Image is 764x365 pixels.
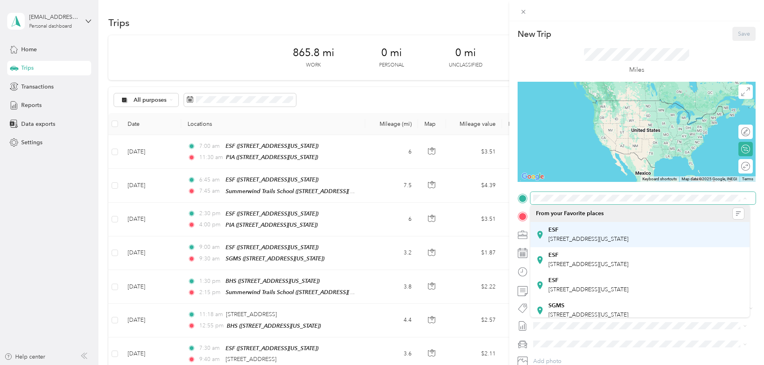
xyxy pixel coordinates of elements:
[548,277,558,284] strong: ESF
[548,261,628,268] span: [STREET_ADDRESS][US_STATE]
[548,226,558,234] strong: ESF
[548,286,628,293] span: [STREET_ADDRESS][US_STATE]
[536,210,604,217] span: From your Favorite places
[642,176,677,182] button: Keyboard shortcuts
[682,177,737,181] span: Map data ©2025 Google, INEGI
[520,171,546,182] a: Open this area in Google Maps (opens a new window)
[548,311,628,318] span: [STREET_ADDRESS][US_STATE]
[548,236,628,242] span: [STREET_ADDRESS][US_STATE]
[548,252,558,259] strong: ESF
[548,302,564,309] strong: SGMS
[719,320,764,365] iframe: Everlance-gr Chat Button Frame
[520,171,546,182] img: Google
[518,28,551,40] p: New Trip
[629,65,644,75] p: Miles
